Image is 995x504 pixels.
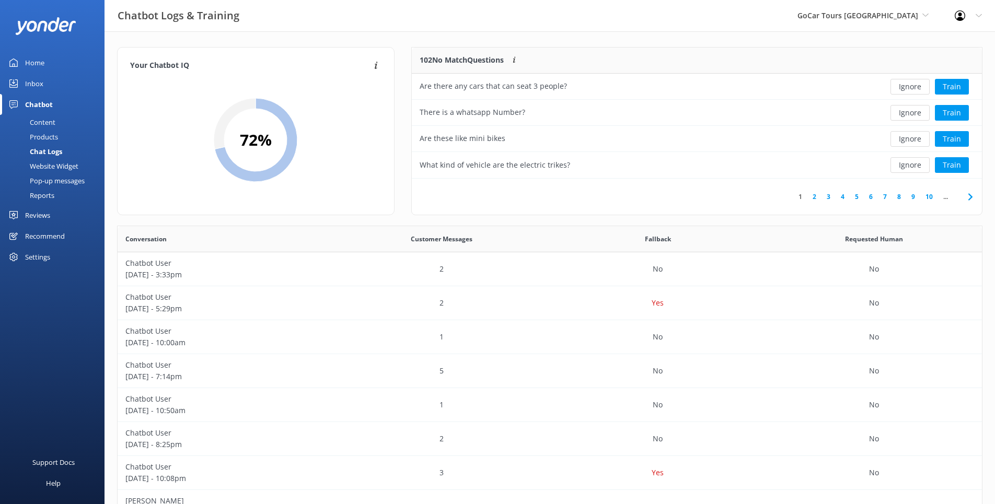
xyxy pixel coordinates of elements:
[653,365,663,377] p: No
[836,192,850,202] a: 4
[938,192,953,202] span: ...
[864,192,878,202] a: 6
[869,433,879,444] p: No
[645,234,671,244] span: Fallback
[125,234,167,244] span: Conversation
[869,331,879,343] p: No
[46,473,61,494] div: Help
[807,192,822,202] a: 2
[420,80,567,92] div: Are there any cars that can seat 3 people?
[240,127,272,153] h2: 72 %
[118,7,239,24] h3: Chatbot Logs & Training
[412,74,982,178] div: grid
[25,73,43,94] div: Inbox
[118,252,982,286] div: row
[118,354,982,388] div: row
[797,10,918,20] span: GoCar Tours [GEOGRAPHIC_DATA]
[118,320,982,354] div: row
[118,388,982,422] div: row
[890,157,930,173] button: Ignore
[25,205,50,226] div: Reviews
[935,105,969,121] button: Train
[25,247,50,267] div: Settings
[125,269,326,280] p: [DATE] - 3:33pm
[6,173,105,188] a: Pop-up messages
[420,54,504,66] p: 102 No Match Questions
[412,152,982,178] div: row
[890,131,930,147] button: Ignore
[420,133,505,144] div: Are these like mini bikes
[869,297,879,309] p: No
[793,192,807,202] a: 1
[652,297,664,309] p: Yes
[439,467,444,478] p: 3
[125,371,326,382] p: [DATE] - 7:14pm
[653,433,663,444] p: No
[822,192,836,202] a: 3
[892,192,906,202] a: 8
[890,105,930,121] button: Ignore
[869,365,879,377] p: No
[653,399,663,411] p: No
[411,234,472,244] span: Customer Messages
[118,286,982,320] div: row
[6,173,85,188] div: Pop-up messages
[653,263,663,275] p: No
[125,325,326,337] p: Chatbot User
[869,467,879,478] p: No
[125,359,326,371] p: Chatbot User
[653,331,663,343] p: No
[935,79,969,95] button: Train
[125,473,326,484] p: [DATE] - 10:08pm
[6,130,105,144] a: Products
[6,144,62,159] div: Chat Logs
[118,456,982,490] div: row
[32,452,75,473] div: Support Docs
[6,188,54,203] div: Reports
[6,188,105,203] a: Reports
[845,234,903,244] span: Requested Human
[6,159,105,173] a: Website Widget
[412,126,982,152] div: row
[125,461,326,473] p: Chatbot User
[439,365,444,377] p: 5
[25,226,65,247] div: Recommend
[869,263,879,275] p: No
[439,263,444,275] p: 2
[125,439,326,450] p: [DATE] - 8:25pm
[6,115,55,130] div: Content
[125,427,326,439] p: Chatbot User
[878,192,892,202] a: 7
[869,399,879,411] p: No
[125,393,326,405] p: Chatbot User
[16,17,76,34] img: yonder-white-logo.png
[125,303,326,314] p: [DATE] - 5:29pm
[652,467,664,478] p: Yes
[439,399,444,411] p: 1
[125,291,326,303] p: Chatbot User
[412,100,982,126] div: row
[6,144,105,159] a: Chat Logs
[25,52,44,73] div: Home
[439,297,444,309] p: 2
[130,60,371,72] h4: Your Chatbot IQ
[439,331,444,343] p: 1
[850,192,864,202] a: 5
[125,405,326,416] p: [DATE] - 10:50am
[935,157,969,173] button: Train
[420,107,525,118] div: There is a whatsapp Number?
[890,79,930,95] button: Ignore
[125,257,326,269] p: Chatbot User
[420,159,570,171] div: What kind of vehicle are the electric trikes?
[125,337,326,348] p: [DATE] - 10:00am
[25,94,53,115] div: Chatbot
[920,192,938,202] a: 10
[118,422,982,456] div: row
[439,433,444,444] p: 2
[6,115,105,130] a: Content
[906,192,920,202] a: 9
[935,131,969,147] button: Train
[6,130,58,144] div: Products
[6,159,78,173] div: Website Widget
[412,74,982,100] div: row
